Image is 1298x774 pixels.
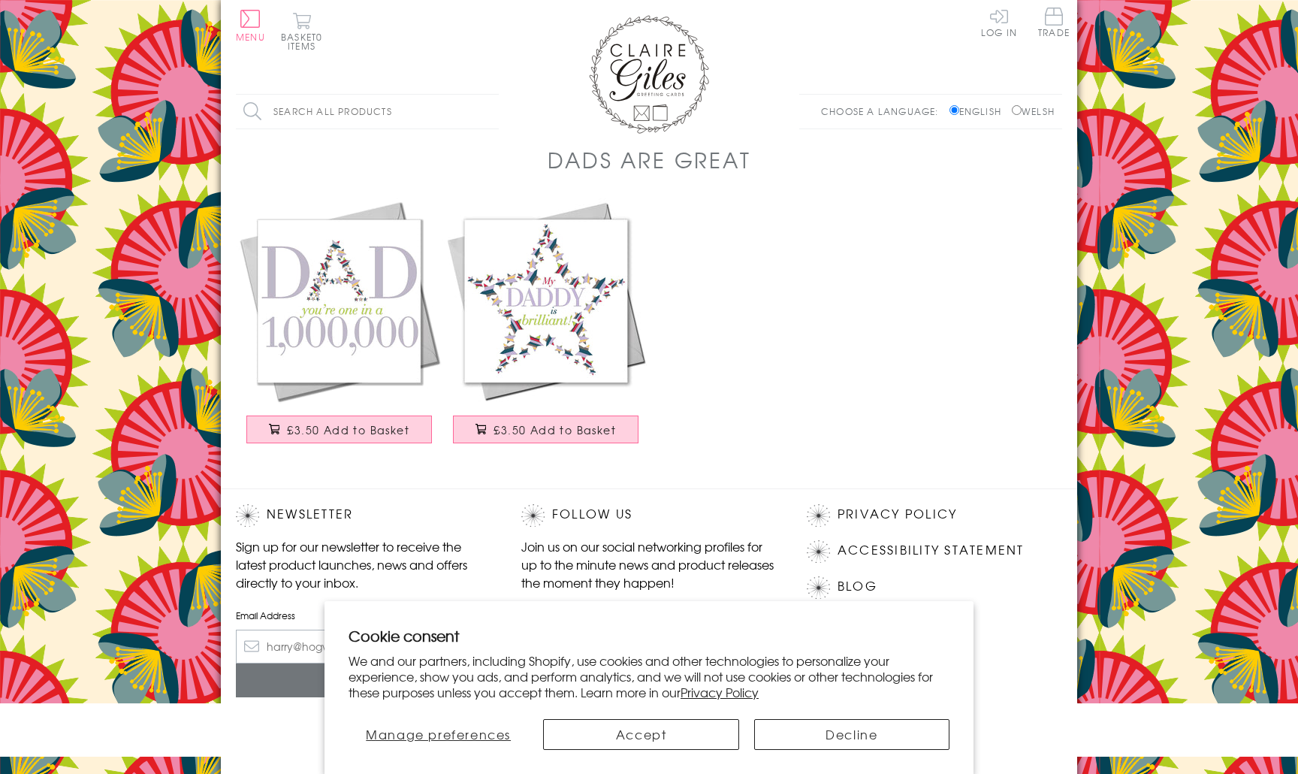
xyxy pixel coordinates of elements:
span: Menu [236,30,265,44]
a: Log In [981,8,1017,37]
h2: Newsletter [236,504,491,527]
span: Trade [1038,8,1070,37]
input: Welsh [1012,105,1022,115]
p: We and our partners, including Shopify, use cookies and other technologies to personalize your ex... [349,653,949,700]
input: Search all products [236,95,499,128]
label: Email Address [236,609,491,622]
label: English [949,104,1009,118]
span: £3.50 Add to Basket [494,422,616,437]
button: £3.50 Add to Basket [246,416,433,443]
button: Accept [543,719,738,750]
a: Privacy Policy [838,504,957,525]
a: Trade [1038,8,1070,40]
img: Father's Day Card, Star Daddy, My Daddy is brilliant [442,198,649,404]
input: Subscribe [236,664,491,697]
input: Search [484,95,499,128]
a: Father's Day Card, Star Daddy, My Daddy is brilliant £3.50 Add to Basket [442,198,649,458]
h2: Cookie consent [349,625,949,646]
h1: Dads Are Great [548,144,751,175]
img: Father's Day Card, One in a Million [236,198,442,404]
button: Manage preferences [349,719,528,750]
img: Claire Giles Greetings Cards [589,15,709,134]
span: 0 items [288,30,322,53]
h2: Follow Us [521,504,777,527]
a: Privacy Policy [681,683,759,701]
a: Father's Day Card, One in a Million £3.50 Add to Basket [236,198,442,458]
input: harry@hogwarts.edu [236,630,491,664]
a: Accessibility Statement [838,540,1025,561]
p: Join us on our social networking profiles for up to the minute news and product releases the mome... [521,537,777,591]
button: Basket0 items [281,12,322,50]
label: Welsh [1012,104,1055,118]
p: Choose a language: [821,104,946,118]
button: £3.50 Add to Basket [453,416,639,443]
input: English [949,105,959,115]
a: Blog [838,576,877,597]
span: £3.50 Add to Basket [287,422,409,437]
button: Menu [236,10,265,41]
p: Sign up for our newsletter to receive the latest product launches, news and offers directly to yo... [236,537,491,591]
span: Manage preferences [366,725,511,743]
button: Decline [754,719,949,750]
